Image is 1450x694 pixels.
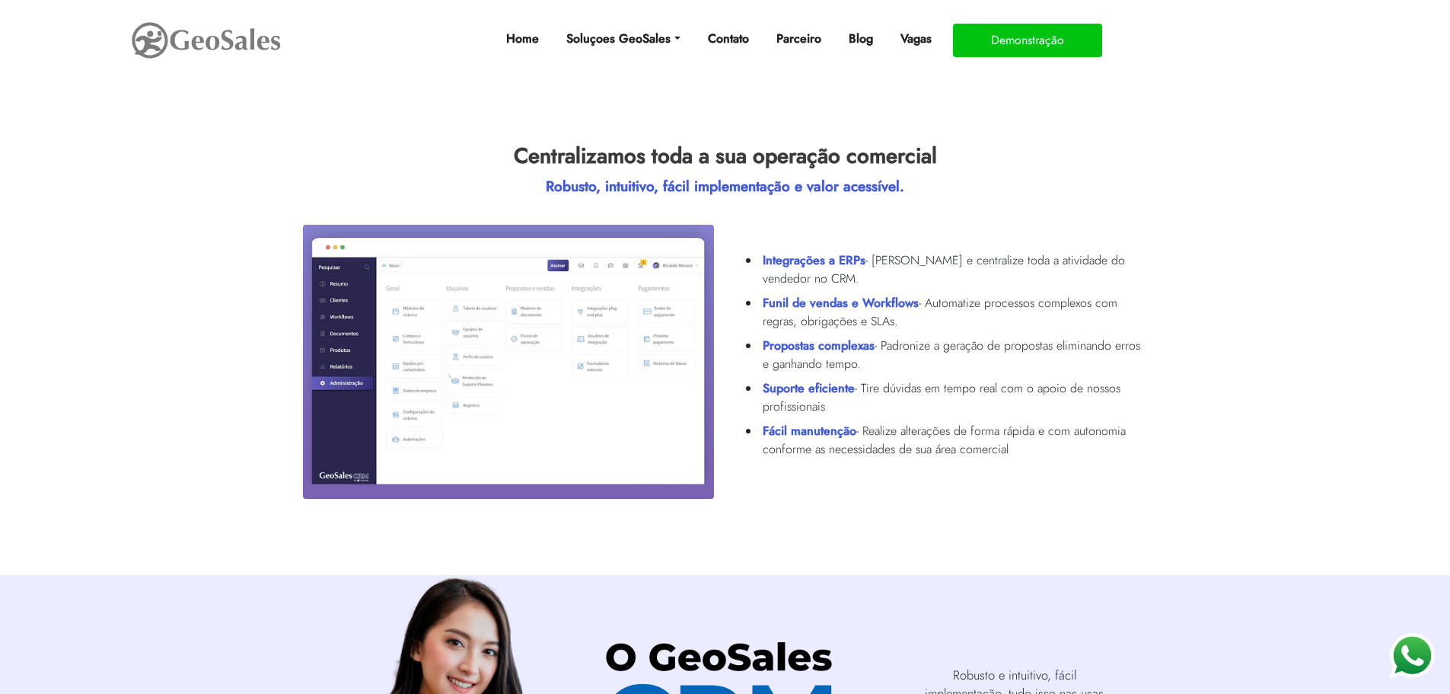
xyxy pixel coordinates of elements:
spam: Fácil manutenção [763,422,856,440]
a: Soluçoes GeoSales [560,24,686,54]
a: Home [500,24,545,54]
li: - Automatize processos complexos com regras, obrigações e SLAs. [760,291,1145,334]
spam: Suporte eficiente [763,379,855,397]
a: Contato [702,24,755,54]
button: Demonstração [953,24,1102,57]
img: GeoSales [130,19,282,62]
li: - [PERSON_NAME] e centralize toda a atividade do vendedor no CRM. [760,248,1145,291]
spam: Robusto, intuitivo, fácil implementação e valor acessível. [546,176,904,197]
li: - Tire dúvidas em tempo real com o apoio de nossos profissionais [760,376,1145,419]
li: - Realize alterações de forma rápida e com autonomia conforme as necessidades de sua área comercial [760,419,1145,462]
a: Blog [843,24,879,54]
li: - Padronize a geração de propostas eliminando erros e ganhando tempo. [760,334,1145,376]
a: Vagas [894,24,938,54]
spam: Propostas complexas [763,337,875,354]
spam: Funil de vendas e Workflows [763,294,919,312]
spam: Integrações a ERPs [763,251,865,269]
img: Inteligência Comercial [303,225,714,498]
img: WhatsApp [1388,632,1437,681]
a: Parceiro [770,24,827,54]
